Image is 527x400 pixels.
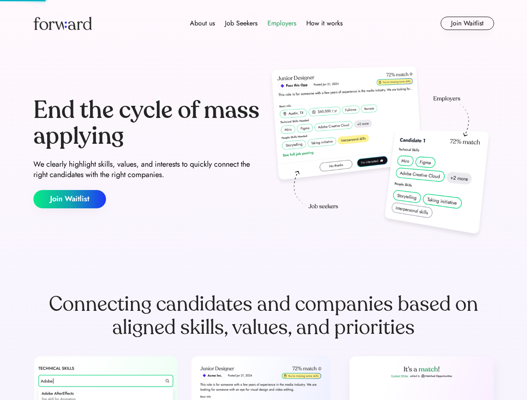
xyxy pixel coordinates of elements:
[441,17,494,30] button: Join Waitlist
[225,18,257,28] div: Job Seekers
[267,63,494,242] img: hero-image.png
[33,97,260,149] div: End the cycle of mass applying
[267,18,296,28] div: Employers
[190,18,215,28] div: About us
[33,292,494,339] div: Connecting candidates and companies based on aligned skills, values, and priorities
[33,159,260,180] div: We clearly highlight skills, values, and interests to quickly connect the right candidates with t...
[306,18,343,28] div: How it works
[33,17,92,30] img: Forward logo
[33,190,106,208] button: Join Waitlist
